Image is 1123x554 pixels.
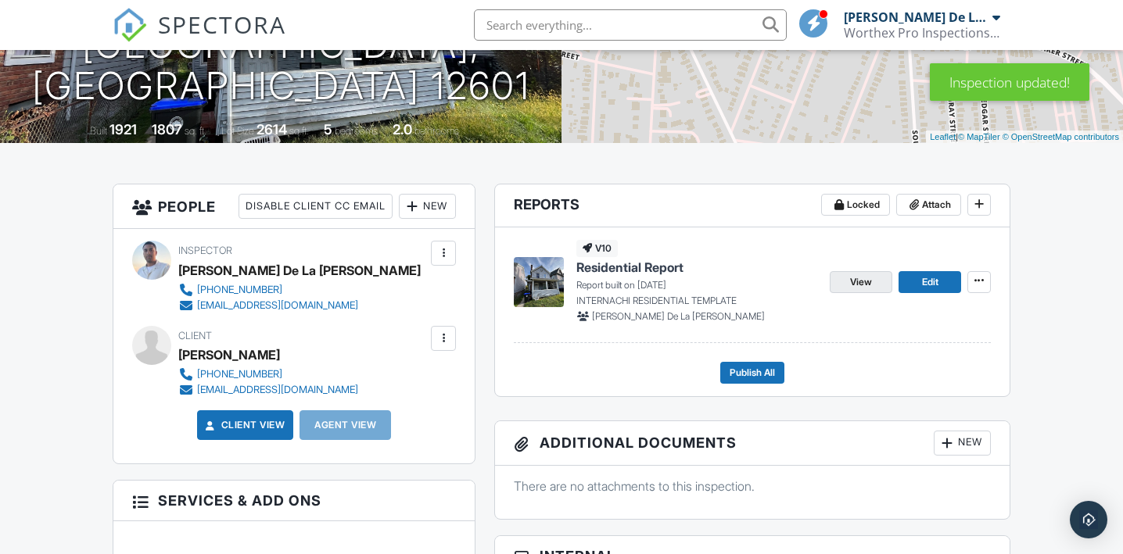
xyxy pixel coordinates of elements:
span: sq. ft. [185,125,206,137]
span: sq.ft. [289,125,309,137]
a: [PHONE_NUMBER] [178,282,408,298]
div: New [399,194,456,219]
a: [EMAIL_ADDRESS][DOMAIN_NAME] [178,382,358,398]
a: SPECTORA [113,21,286,54]
div: [PERSON_NAME] De La [PERSON_NAME] [844,9,988,25]
a: © OpenStreetMap contributors [1003,132,1119,141]
div: [EMAIL_ADDRESS][DOMAIN_NAME] [197,384,358,396]
div: [PHONE_NUMBER] [197,284,282,296]
span: bathrooms [414,125,459,137]
div: 1921 [109,121,137,138]
span: Inspector [178,245,232,256]
a: [PHONE_NUMBER] [178,366,358,382]
div: New [934,431,991,456]
div: | [926,130,1123,144]
div: 1807 [152,121,182,138]
img: The Best Home Inspection Software - Spectora [113,8,147,42]
div: Disable Client CC Email [239,194,393,219]
div: Inspection updated! [930,63,1089,101]
div: 2.0 [393,121,412,138]
a: Client View [203,417,285,433]
div: [EMAIL_ADDRESS][DOMAIN_NAME] [197,299,358,312]
div: [PERSON_NAME] [178,343,280,366]
div: 2614 [257,121,287,138]
span: Lot Size [221,125,254,137]
h3: Services & Add ons [113,481,475,521]
div: [PHONE_NUMBER] [197,368,282,381]
span: Client [178,330,212,341]
a: [EMAIL_ADDRESS][DOMAIN_NAME] [178,298,408,313]
div: 5 [324,121,332,138]
a: © MapTiler [958,132,1000,141]
h3: People [113,184,475,229]
input: Search everything... [474,9,787,41]
span: SPECTORA [158,8,286,41]
div: Worthex Pro Inspections LLC [844,25,1000,41]
span: Built [90,125,107,137]
h3: Additional Documents [495,421,1010,466]
div: Open Intercom Messenger [1070,501,1107,538]
span: bedrooms [335,125,378,137]
p: There are no attachments to this inspection. [514,477,991,495]
a: Leaflet [930,132,956,141]
div: [PERSON_NAME] De La [PERSON_NAME] [178,259,421,282]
